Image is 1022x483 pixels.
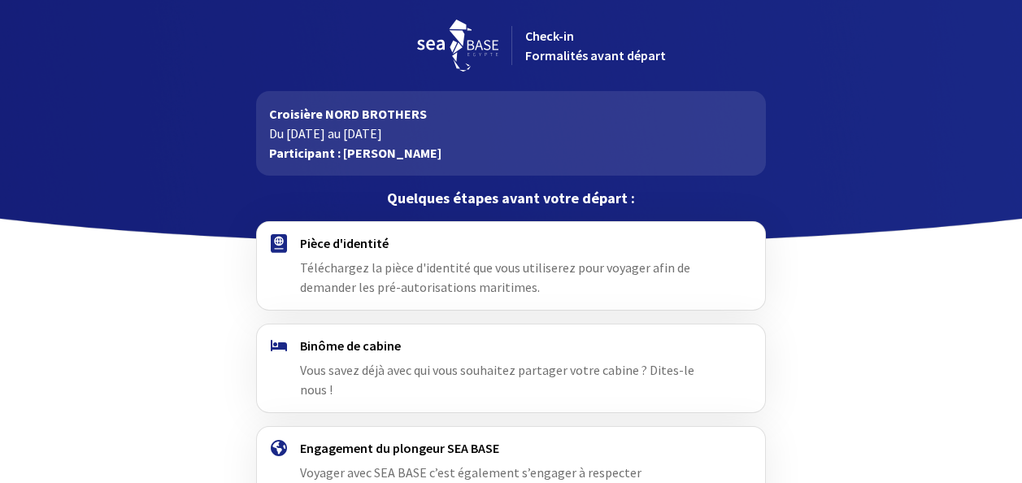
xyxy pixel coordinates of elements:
img: engagement.svg [271,440,287,456]
span: Vous savez déjà avec qui vous souhaitez partager votre cabine ? Dites-le nous ! [300,362,694,398]
p: Participant : [PERSON_NAME] [269,143,753,163]
p: Quelques étapes avant votre départ : [256,189,766,208]
h4: Pièce d'identité [300,235,722,251]
span: Téléchargez la pièce d'identité que vous utiliserez pour voyager afin de demander les pré-autoris... [300,259,690,295]
p: Du [DATE] au [DATE] [269,124,753,143]
img: passport.svg [271,234,287,253]
span: Check-in Formalités avant départ [525,28,666,63]
img: binome.svg [271,340,287,351]
h4: Binôme de cabine [300,337,722,354]
img: logo_seabase.svg [417,20,498,72]
h4: Engagement du plongeur SEA BASE [300,440,722,456]
p: Croisière NORD BROTHERS [269,104,753,124]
